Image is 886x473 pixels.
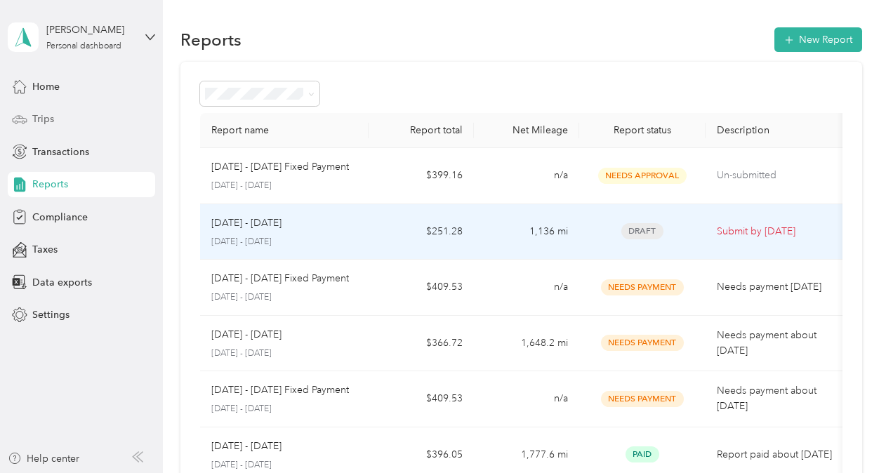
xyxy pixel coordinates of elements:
td: n/a [474,260,579,316]
span: Home [32,79,60,94]
div: [PERSON_NAME] [46,22,134,37]
button: New Report [774,27,862,52]
td: $409.53 [369,260,474,316]
p: [DATE] - [DATE] [211,403,357,415]
span: Transactions [32,145,89,159]
span: Settings [32,307,70,322]
p: [DATE] - [DATE] Fixed Payment [211,159,349,175]
p: [DATE] - [DATE] [211,236,357,248]
th: Report name [200,113,369,148]
span: Trips [32,112,54,126]
p: [DATE] - [DATE] Fixed Payment [211,382,349,398]
span: Needs Payment [601,335,684,351]
div: Personal dashboard [46,42,121,51]
p: [DATE] - [DATE] [211,180,357,192]
td: $366.72 [369,316,474,372]
p: Needs payment about [DATE] [717,328,835,359]
p: [DATE] - [DATE] [211,459,357,472]
p: Needs payment [DATE] [717,279,835,295]
span: Draft [621,223,663,239]
td: $399.16 [369,148,474,204]
span: Data exports [32,275,92,290]
iframe: Everlance-gr Chat Button Frame [807,394,886,473]
p: [DATE] - [DATE] [211,347,357,360]
button: Help center [8,451,79,466]
td: n/a [474,371,579,427]
span: Reports [32,177,68,192]
p: [DATE] - [DATE] Fixed Payment [211,271,349,286]
td: n/a [474,148,579,204]
td: $251.28 [369,204,474,260]
span: Compliance [32,210,88,225]
td: 1,136 mi [474,204,579,260]
p: [DATE] - [DATE] [211,327,282,342]
p: [DATE] - [DATE] [211,439,282,454]
th: Report total [369,113,474,148]
p: [DATE] - [DATE] [211,215,282,231]
span: Needs Payment [601,391,684,407]
td: 1,648.2 mi [474,316,579,372]
span: Taxes [32,242,58,257]
span: Needs Approval [598,168,687,184]
p: Report paid about [DATE] [717,447,835,462]
span: Paid [626,446,659,462]
p: [DATE] - [DATE] [211,291,357,304]
td: $409.53 [369,371,474,427]
span: Needs Payment [601,279,684,295]
h1: Reports [180,32,242,47]
th: Net Mileage [474,113,579,148]
p: Needs payment about [DATE] [717,383,835,414]
p: Un-submitted [717,168,835,183]
p: Submit by [DATE] [717,224,835,239]
div: Report status [590,124,694,136]
th: Description [706,113,846,148]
